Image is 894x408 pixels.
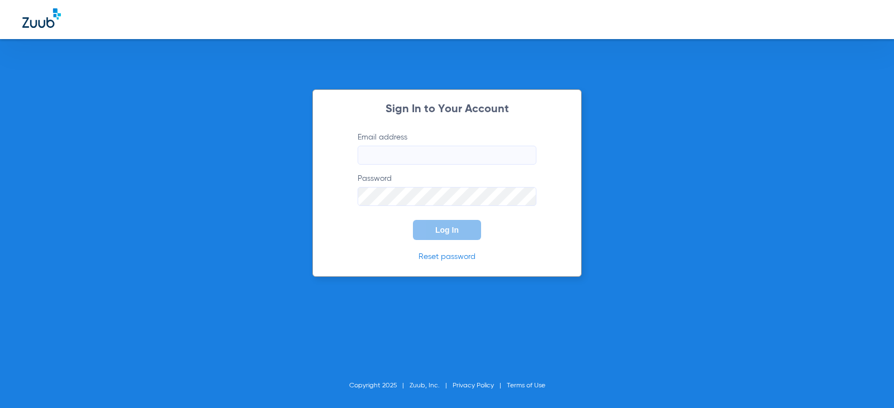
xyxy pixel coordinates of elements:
[410,380,453,391] li: Zuub, Inc.
[413,220,481,240] button: Log In
[358,132,536,165] label: Email address
[453,382,494,389] a: Privacy Policy
[22,8,61,28] img: Zuub Logo
[358,173,536,206] label: Password
[358,146,536,165] input: Email address
[341,104,553,115] h2: Sign In to Your Account
[358,187,536,206] input: Password
[435,225,459,234] span: Log In
[349,380,410,391] li: Copyright 2025
[507,382,545,389] a: Terms of Use
[419,253,475,261] a: Reset password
